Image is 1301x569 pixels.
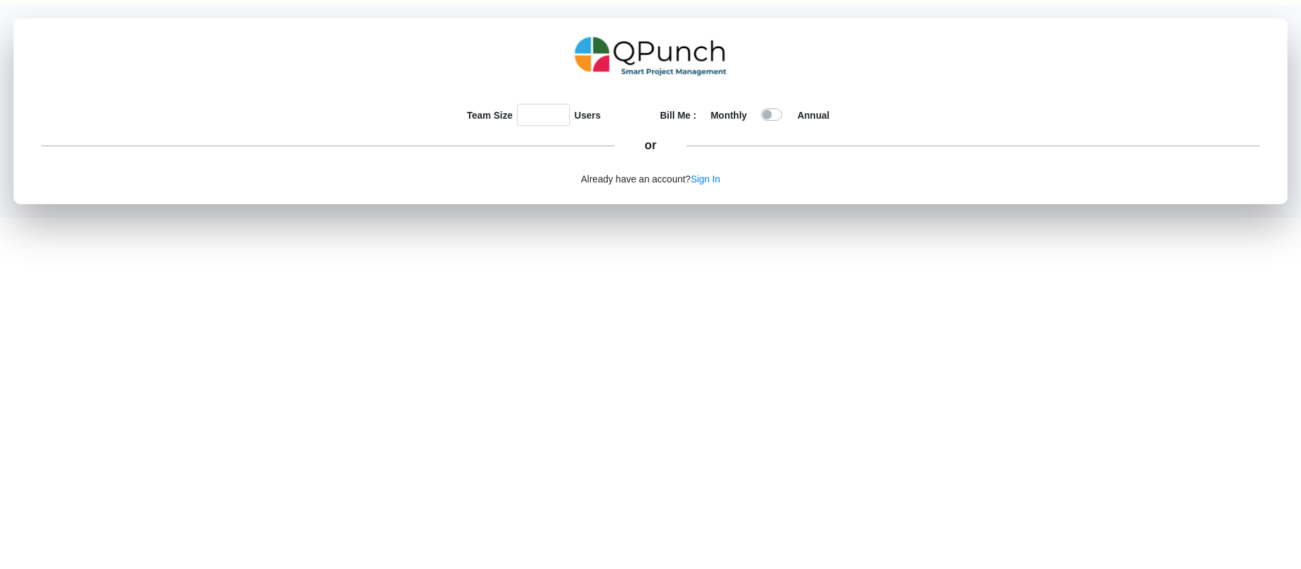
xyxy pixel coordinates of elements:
strong: Users [575,109,601,127]
strong: Bill Me : [660,110,697,121]
img: QPunch [575,32,727,81]
h5: or [642,136,659,155]
strong: Annual [798,110,829,121]
strong: Monthly [711,110,747,121]
a: Sign In [690,174,720,184]
strong: Team Size [467,109,512,127]
h6: Already have an account? [14,159,1287,199]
